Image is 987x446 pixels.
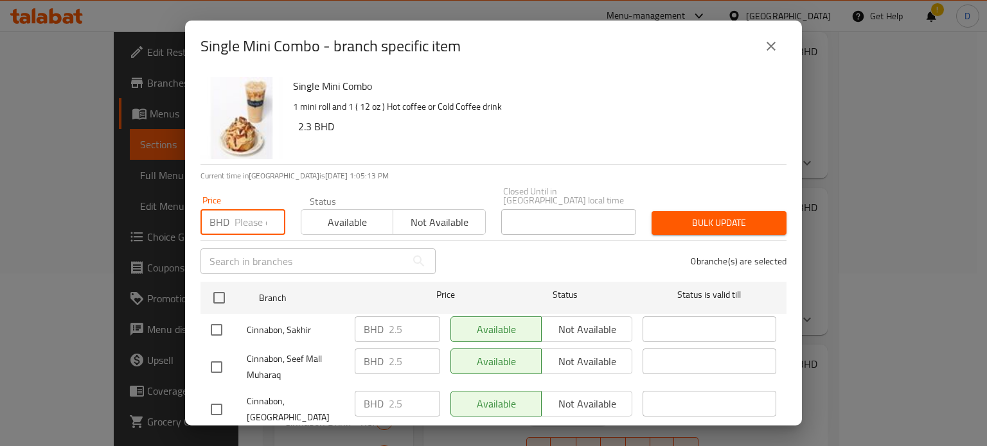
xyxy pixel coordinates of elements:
button: Available [301,209,393,235]
p: BHD [364,354,384,369]
h2: Single Mini Combo - branch specific item [200,36,461,56]
span: Status is valid till [643,287,776,303]
h6: 2.3 BHD [298,117,776,135]
span: Branch [259,290,393,306]
button: Bulk update [652,211,787,235]
p: BHD [364,322,384,337]
h6: Single Mini Combo [293,77,776,95]
span: Status [499,287,632,303]
span: Cinnabon, [GEOGRAPHIC_DATA] [247,393,344,425]
span: Price [403,287,488,303]
span: Available [307,213,388,232]
p: BHD [209,214,229,230]
button: Not available [393,209,485,235]
span: Bulk update [662,215,776,231]
span: Cinnabon, Seef Mall Muharaq [247,351,344,383]
span: Cinnabon, Sakhir [247,322,344,338]
img: Single Mini Combo [200,77,283,159]
p: 0 branche(s) are selected [691,255,787,268]
p: BHD [364,396,384,411]
span: Not available [398,213,480,232]
input: Please enter price [389,316,440,342]
p: 1 mini roll and 1 ( 12 oz ) Hot coffee or Cold Coffee drink [293,99,776,115]
input: Search in branches [200,248,406,274]
input: Please enter price [389,348,440,374]
p: Current time in [GEOGRAPHIC_DATA] is [DATE] 1:05:13 PM [200,170,787,182]
button: close [756,31,787,62]
input: Please enter price [235,209,285,235]
input: Please enter price [389,391,440,416]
